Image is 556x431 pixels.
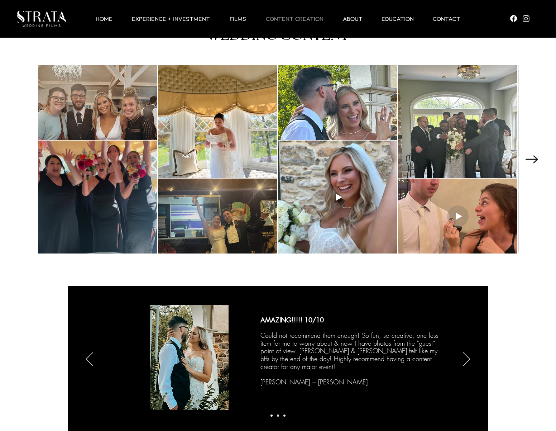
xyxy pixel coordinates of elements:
[526,155,538,163] button: Next Item
[423,14,470,23] a: Contact
[339,14,366,23] p: ABOUT
[128,14,214,23] p: EXPERIENCE + INVESTMENT
[429,14,464,23] p: Contact
[378,14,417,23] p: EDUCATION
[92,14,116,23] p: HOME
[260,378,368,386] span: [PERSON_NAME] + [PERSON_NAME]
[122,14,220,23] a: EXPERIENCE + INVESTMENT
[220,14,256,23] a: Films
[256,14,334,23] a: CONTENT CREATION
[283,415,286,417] a: Copy of Copy of Slide 1
[86,352,93,367] button: Previous
[87,14,122,23] a: HOME
[262,14,327,23] p: CONTENT CREATION
[509,14,531,23] ul: Social Bar
[334,14,372,23] a: ABOUT
[68,14,488,23] nav: Site
[268,415,288,417] nav: Slides
[226,14,250,23] p: Films
[260,316,324,324] span: AMAZING!!!!! 10/10
[17,11,66,27] img: LUX STRATA TEST_edited.png
[260,331,438,370] span: Could not recommend them enough! So fun, so creative, one less item for me to worry about & now I...
[270,415,273,417] a: Slide 1
[372,14,423,23] a: EDUCATION
[277,415,279,417] a: Copy of Slide 1
[463,352,470,367] button: Next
